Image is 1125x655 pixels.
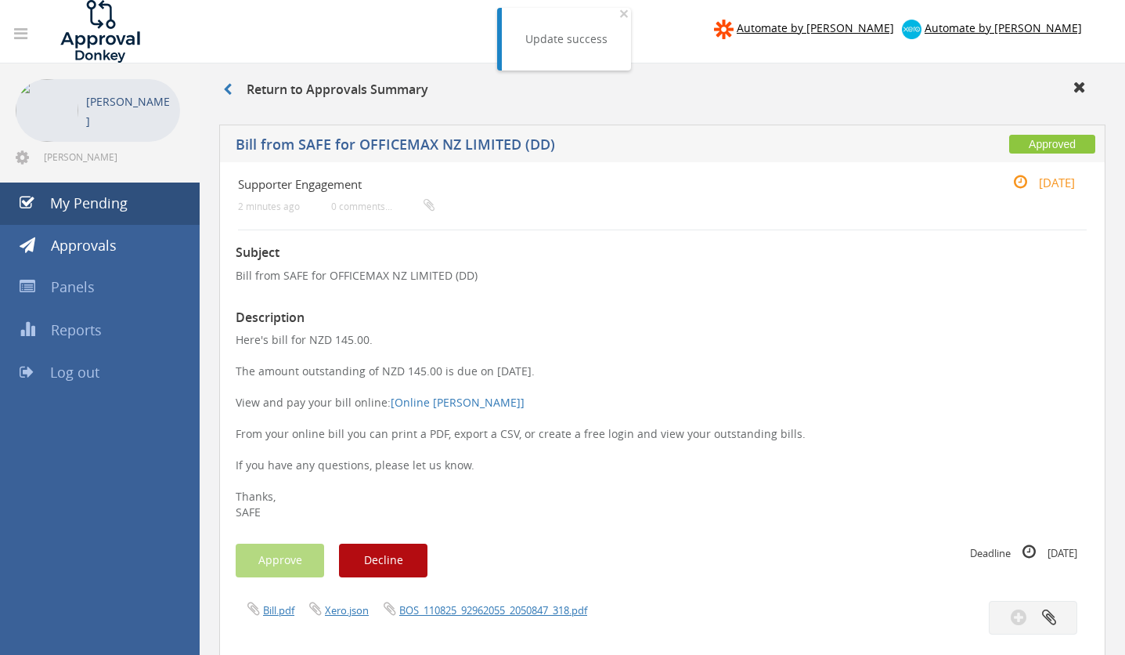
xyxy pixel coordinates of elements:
h5: Bill from SAFE for OFFICEMAX NZ LIMITED (DD) [236,137,836,157]
a: Xero.json [325,603,369,617]
p: Bill from SAFE for OFFICEMAX NZ LIMITED (DD) [236,268,1089,284]
p: [PERSON_NAME] [86,92,172,131]
a: [Online [PERSON_NAME]] [391,395,525,410]
h4: Supporter Engagement [238,178,945,191]
h3: Return to Approvals Summary [223,83,428,97]
h3: Subject [236,246,1089,260]
span: My Pending [50,194,128,212]
img: xero-logo.png [902,20,921,39]
span: Log out [50,363,99,382]
img: zapier-logomark.png [714,20,734,39]
a: Bill.pdf [263,603,294,617]
span: [PERSON_NAME][EMAIL_ADDRESS][DOMAIN_NAME] [44,150,177,163]
span: Reports [51,320,102,339]
div: Update success [525,31,608,47]
span: Approved [1009,135,1095,154]
span: × [619,2,629,24]
span: Panels [51,277,95,296]
span: Automate by [PERSON_NAME] [925,20,1082,35]
small: 2 minutes ago [238,201,300,212]
small: 0 comments... [331,201,434,212]
p: Here's bill for NZD 145.00. The amount outstanding of NZD 145.00 is due on [DATE]. View and pay y... [236,332,1089,520]
button: Decline [339,544,427,577]
h3: Description [236,311,1089,325]
span: Automate by [PERSON_NAME] [737,20,894,35]
span: Approvals [51,236,117,255]
small: Deadline [DATE] [970,544,1077,561]
button: Approve [236,544,324,577]
small: [DATE] [997,174,1075,191]
a: BOS_110825_92962055_2050847_318.pdf [399,603,587,617]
